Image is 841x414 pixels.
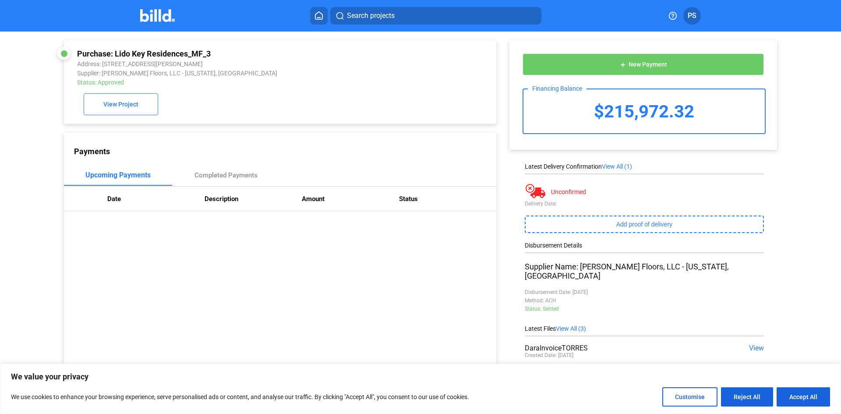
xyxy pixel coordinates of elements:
[777,387,830,407] button: Accept All
[11,372,830,382] p: We value your privacy
[749,344,764,352] span: View
[525,344,716,352] div: DaraInvoiceTORRES
[525,242,764,249] div: Disbursement Details
[347,11,395,21] span: Search projects
[602,163,632,170] span: View All (1)
[525,289,764,295] div: Disbursement Date: [DATE]
[683,7,701,25] button: PS
[616,221,672,228] span: Add proof of delivery
[85,171,151,179] div: Upcoming Payments
[525,325,764,332] div: Latest Files
[84,93,158,115] button: View Project
[525,262,764,280] div: Supplier Name: [PERSON_NAME] Floors, LLC - [US_STATE], [GEOGRAPHIC_DATA]
[302,187,399,211] th: Amount
[688,11,696,21] span: PS
[523,89,765,133] div: $215,972.32
[721,387,773,407] button: Reject All
[103,101,138,108] span: View Project
[528,85,587,92] div: Financing Balance
[619,61,626,68] mat-icon: add
[77,49,402,58] div: Purchase: Lido Key Residences_MF_3
[525,352,573,358] div: Created Date: [DATE]
[205,187,302,211] th: Description
[556,325,586,332] span: View All (3)
[77,79,402,86] div: Status: Approved
[194,171,258,179] div: Completed Payments
[107,187,205,211] th: Date
[525,201,764,207] div: Delivery Date:
[629,61,667,68] span: New Payment
[523,53,764,75] button: New Payment
[77,70,402,77] div: Supplier: [PERSON_NAME] Floors, LLC - [US_STATE], [GEOGRAPHIC_DATA]
[77,60,402,67] div: Address: [STREET_ADDRESS][PERSON_NAME]
[399,187,496,211] th: Status
[140,9,175,22] img: Billd Company Logo
[11,392,469,402] p: We use cookies to enhance your browsing experience, serve personalised ads or content, and analys...
[525,306,764,312] div: Status: Settled
[662,387,717,407] button: Customise
[525,297,764,304] div: Method: ACH
[525,163,764,170] div: Latest Delivery Confirmation
[551,188,586,195] div: Unconfirmed
[74,147,496,156] div: Payments
[330,7,541,25] button: Search projects
[525,216,764,233] button: Add proof of delivery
